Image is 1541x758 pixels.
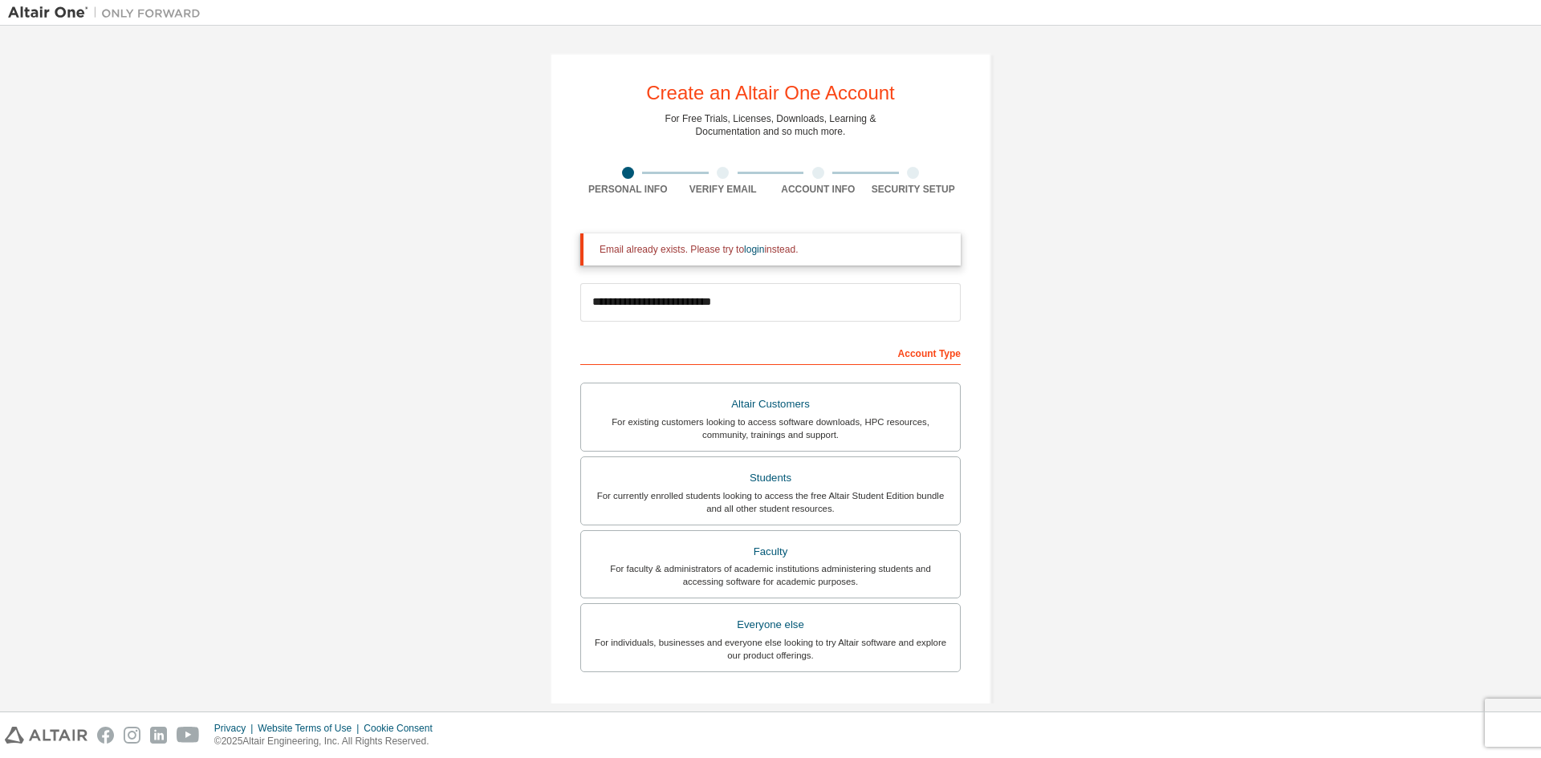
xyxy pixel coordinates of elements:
[591,467,950,489] div: Students
[591,393,950,415] div: Altair Customers
[97,727,114,744] img: facebook.svg
[258,722,364,735] div: Website Terms of Use
[364,722,441,735] div: Cookie Consent
[8,5,209,21] img: Altair One
[770,183,866,196] div: Account Info
[665,112,876,138] div: For Free Trials, Licenses, Downloads, Learning & Documentation and so much more.
[214,735,442,748] p: © 2025 Altair Engineering, Inc. All Rights Reserved.
[591,541,950,563] div: Faculty
[580,339,961,365] div: Account Type
[214,722,258,735] div: Privacy
[591,415,950,441] div: For existing customers looking to access software downloads, HPC resources, community, trainings ...
[124,727,140,744] img: instagram.svg
[591,636,950,662] div: For individuals, businesses and everyone else looking to try Altair software and explore our prod...
[580,183,676,196] div: Personal Info
[591,489,950,515] div: For currently enrolled students looking to access the free Altair Student Edition bundle and all ...
[177,727,200,744] img: youtube.svg
[5,727,87,744] img: altair_logo.svg
[591,614,950,636] div: Everyone else
[866,183,962,196] div: Security Setup
[591,562,950,588] div: For faculty & administrators of academic institutions administering students and accessing softwa...
[580,696,961,722] div: Your Profile
[646,83,895,103] div: Create an Altair One Account
[600,243,948,256] div: Email already exists. Please try to instead.
[744,244,764,255] a: login
[676,183,771,196] div: Verify Email
[150,727,167,744] img: linkedin.svg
